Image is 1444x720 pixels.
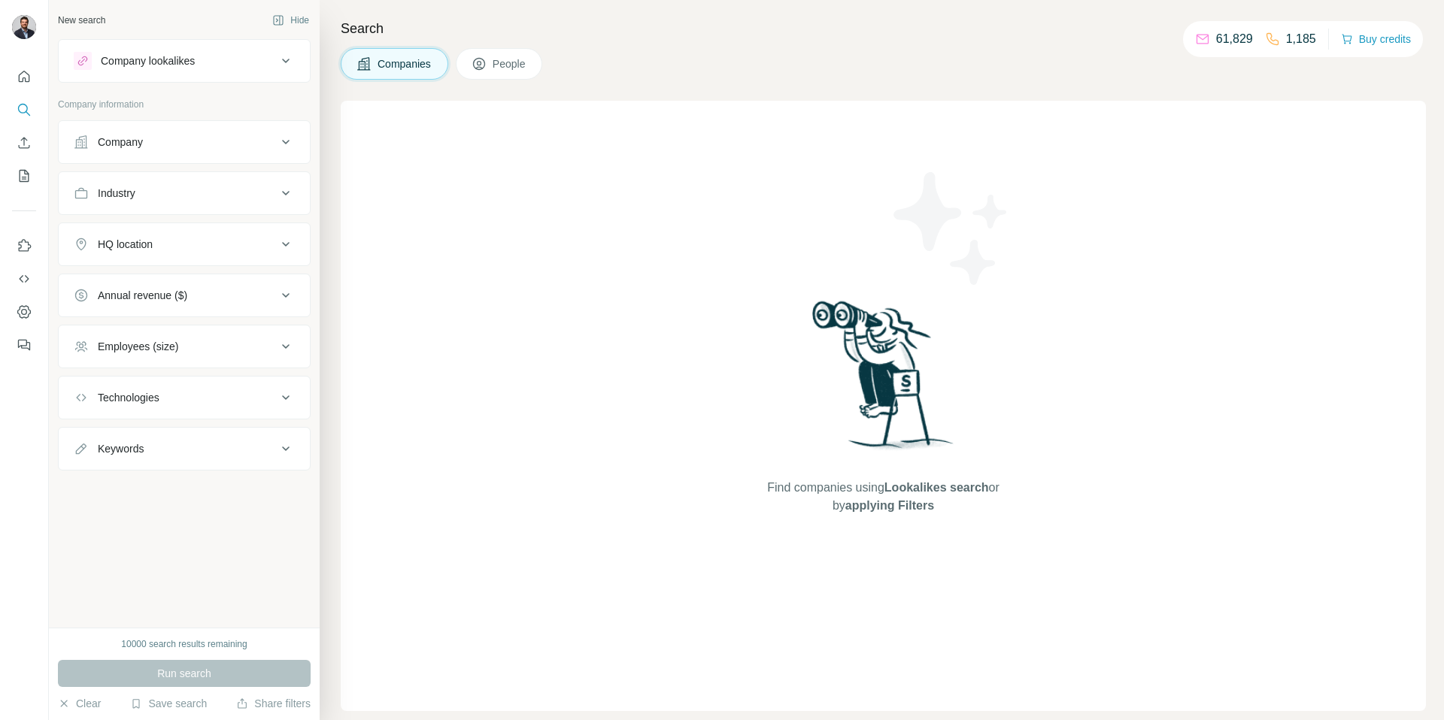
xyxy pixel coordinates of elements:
[236,696,311,711] button: Share filters
[130,696,207,711] button: Save search
[12,298,36,325] button: Dashboard
[121,637,247,651] div: 10000 search results remaining
[58,98,311,111] p: Company information
[845,499,934,512] span: applying Filters
[12,96,36,123] button: Search
[59,277,310,313] button: Annual revenue ($)
[58,14,105,27] div: New search
[59,328,310,365] button: Employees (size)
[12,162,36,189] button: My lists
[12,265,36,292] button: Use Surfe API
[12,331,36,358] button: Feedback
[262,9,320,32] button: Hide
[12,232,36,259] button: Use Surfe on LinkedIn
[98,135,143,150] div: Company
[98,288,187,303] div: Annual revenue ($)
[59,226,310,262] button: HQ location
[98,339,178,354] div: Employees (size)
[1286,30,1316,48] p: 1,185
[884,161,1019,296] img: Surfe Illustration - Stars
[12,15,36,39] img: Avatar
[378,56,432,71] span: Companies
[59,380,310,416] button: Technologies
[98,441,144,456] div: Keywords
[493,56,527,71] span: People
[98,390,159,405] div: Technologies
[12,129,36,156] button: Enrich CSV
[805,297,962,464] img: Surfe Illustration - Woman searching with binoculars
[59,43,310,79] button: Company lookalikes
[98,186,135,201] div: Industry
[98,237,153,252] div: HQ location
[1216,30,1253,48] p: 61,829
[59,431,310,467] button: Keywords
[341,18,1426,39] h4: Search
[58,696,101,711] button: Clear
[884,481,989,494] span: Lookalikes search
[59,124,310,160] button: Company
[763,479,1003,515] span: Find companies using or by
[1341,29,1411,50] button: Buy credits
[101,53,195,68] div: Company lookalikes
[12,63,36,90] button: Quick start
[59,175,310,211] button: Industry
